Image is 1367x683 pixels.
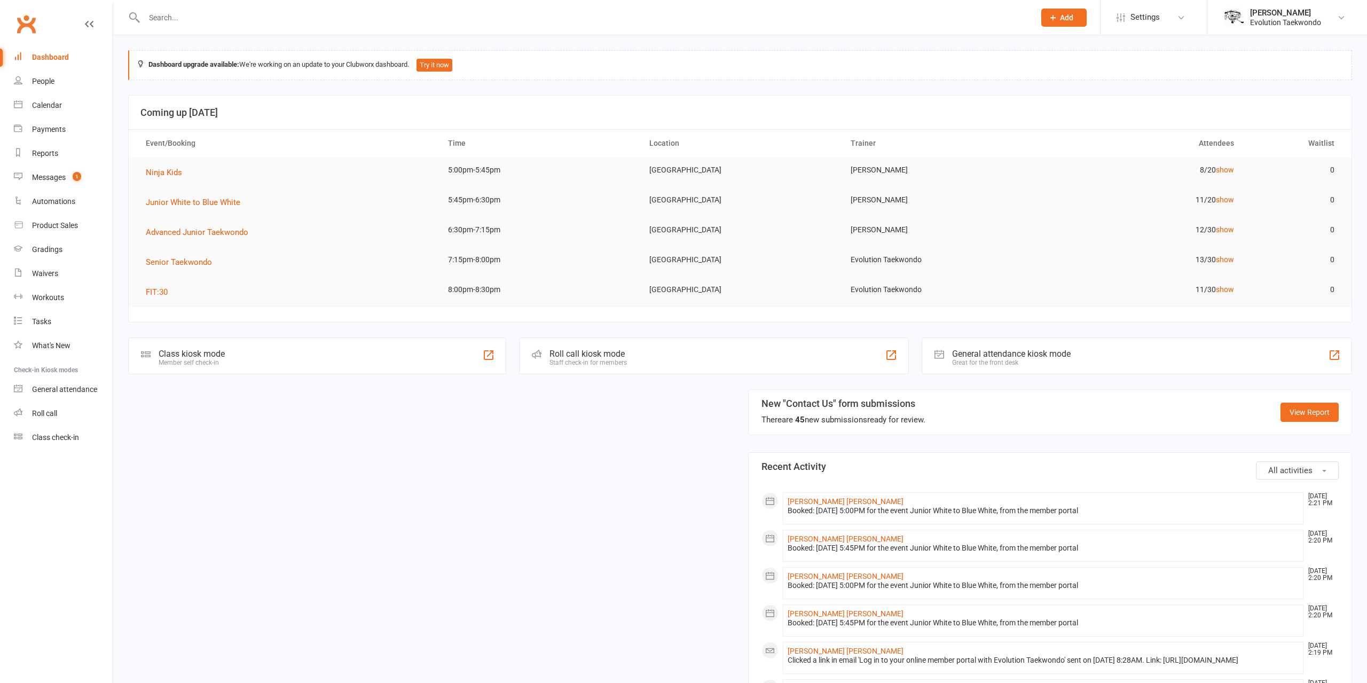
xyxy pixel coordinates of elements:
button: Advanced Junior Taekwondo [146,226,256,239]
a: Automations [14,190,113,214]
th: Attendees [1042,130,1244,157]
a: [PERSON_NAME] [PERSON_NAME] [788,572,904,580]
button: Senior Taekwondo [146,256,219,269]
a: Waivers [14,262,113,286]
span: Senior Taekwondo [146,257,212,267]
a: Product Sales [14,214,113,238]
td: [PERSON_NAME] [841,187,1042,213]
div: There are new submissions ready for review. [761,413,925,426]
h3: Coming up [DATE] [140,107,1340,118]
a: General attendance kiosk mode [14,378,113,402]
div: Class check-in [32,433,79,442]
td: [GEOGRAPHIC_DATA] [640,217,841,242]
td: [GEOGRAPHIC_DATA] [640,158,841,183]
span: 1 [73,172,81,181]
a: [PERSON_NAME] [PERSON_NAME] [788,497,904,506]
div: Waivers [32,269,58,278]
td: 0 [1244,158,1345,183]
a: show [1216,225,1234,234]
td: 12/30 [1042,217,1244,242]
a: Payments [14,117,113,142]
a: Clubworx [13,11,40,37]
div: What's New [32,341,70,350]
div: Product Sales [32,221,78,230]
div: Calendar [32,101,62,109]
td: [GEOGRAPHIC_DATA] [640,247,841,272]
td: 5:45pm-6:30pm [438,187,640,213]
div: Member self check-in [159,359,225,366]
div: Messages [32,173,66,182]
span: Add [1060,13,1073,22]
button: Try it now [417,59,452,72]
div: People [32,77,54,85]
td: 5:00pm-5:45pm [438,158,640,183]
time: [DATE] 2:21 PM [1303,493,1338,507]
td: 0 [1244,277,1345,302]
a: Gradings [14,238,113,262]
a: People [14,69,113,93]
div: We're working on an update to your Clubworx dashboard. [128,50,1352,80]
button: FIT:30 [146,286,175,299]
div: Dashboard [32,53,69,61]
td: 0 [1244,187,1345,213]
a: Dashboard [14,45,113,69]
span: All activities [1268,466,1313,475]
a: show [1216,195,1234,204]
td: [PERSON_NAME] [841,217,1042,242]
a: [PERSON_NAME] [PERSON_NAME] [788,535,904,543]
div: Reports [32,149,58,158]
td: [GEOGRAPHIC_DATA] [640,277,841,302]
td: 11/20 [1042,187,1244,213]
time: [DATE] 2:20 PM [1303,530,1338,544]
td: Evolution Taekwondo [841,277,1042,302]
a: Roll call [14,402,113,426]
a: show [1216,285,1234,294]
div: Tasks [32,317,51,326]
a: Class kiosk mode [14,426,113,450]
strong: 45 [795,415,805,425]
a: [PERSON_NAME] [PERSON_NAME] [788,609,904,618]
div: Clicked a link in email 'Log in to your online member portal with Evolution Taekwondo' sent on [D... [788,656,1299,665]
strong: Dashboard upgrade available: [148,60,239,68]
td: 8/20 [1042,158,1244,183]
th: Event/Booking [136,130,438,157]
a: Messages 1 [14,166,113,190]
div: General attendance kiosk mode [952,349,1071,359]
img: thumb_image1604702925.png [1223,7,1245,28]
td: [GEOGRAPHIC_DATA] [640,187,841,213]
button: Junior White to Blue White [146,196,248,209]
div: Roll call kiosk mode [549,349,627,359]
div: General attendance [32,385,97,394]
input: Search... [141,10,1027,25]
td: 0 [1244,247,1345,272]
a: show [1216,166,1234,174]
td: 6:30pm-7:15pm [438,217,640,242]
span: Advanced Junior Taekwondo [146,227,248,237]
div: Booked: [DATE] 5:45PM for the event Junior White to Blue White, from the member portal [788,618,1299,627]
td: [PERSON_NAME] [841,158,1042,183]
div: Booked: [DATE] 5:00PM for the event Junior White to Blue White, from the member portal [788,506,1299,515]
div: Class kiosk mode [159,349,225,359]
a: Reports [14,142,113,166]
td: 11/30 [1042,277,1244,302]
span: FIT:30 [146,287,168,297]
button: All activities [1256,461,1339,480]
a: [PERSON_NAME] [PERSON_NAME] [788,647,904,655]
div: Evolution Taekwondo [1250,18,1321,27]
div: Automations [32,197,75,206]
a: Calendar [14,93,113,117]
button: Ninja Kids [146,166,190,179]
th: Trainer [841,130,1042,157]
td: 8:00pm-8:30pm [438,277,640,302]
th: Location [640,130,841,157]
h3: Recent Activity [761,461,1339,472]
th: Time [438,130,640,157]
span: Settings [1130,5,1160,29]
time: [DATE] 2:19 PM [1303,642,1338,656]
span: Junior White to Blue White [146,198,240,207]
div: Payments [32,125,66,134]
div: Great for the front desk [952,359,1071,366]
th: Waitlist [1244,130,1345,157]
td: Evolution Taekwondo [841,247,1042,272]
button: Add [1041,9,1087,27]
